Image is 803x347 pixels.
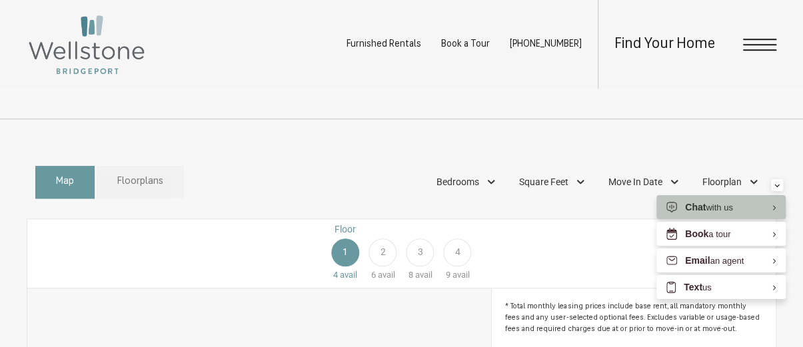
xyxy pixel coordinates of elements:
[415,270,432,280] span: avail
[510,39,582,49] a: Call Us at (253) 642-8681
[446,270,450,280] span: 9
[439,222,476,282] a: Floor 4
[455,245,460,259] span: 4
[377,270,395,280] span: avail
[702,175,742,189] span: Floorplan
[117,174,163,190] span: Floorplans
[441,39,490,49] a: Book a Tour
[452,270,470,280] span: avail
[743,39,776,51] button: Open Menu
[505,302,762,335] span: * Total monthly leasing prices include base rent, all mandatory monthly fees and any user-selecte...
[510,39,582,49] span: [PHONE_NUMBER]
[418,245,423,259] span: 3
[608,175,662,189] span: Move In Date
[380,245,385,259] span: 2
[408,270,413,280] span: 8
[519,175,568,189] span: Square Feet
[371,270,375,280] span: 6
[401,222,438,282] a: Floor 3
[347,39,421,49] a: Furnished Rentals
[614,37,715,52] a: Find Your Home
[56,174,74,190] span: Map
[27,13,147,76] img: Wellstone
[364,222,401,282] a: Floor 2
[436,175,479,189] span: Bedrooms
